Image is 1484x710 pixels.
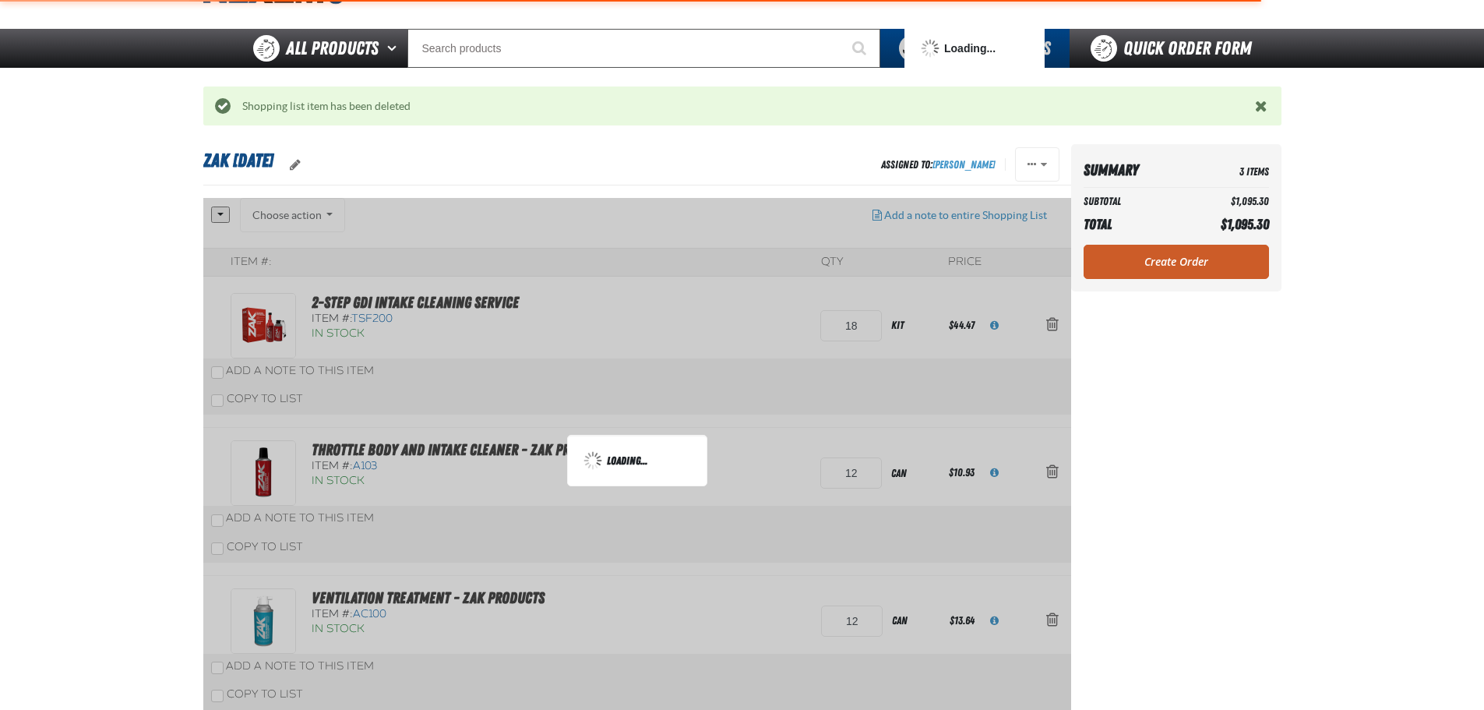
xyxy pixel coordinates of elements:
[382,29,407,68] button: Open All Products pages
[1251,94,1274,118] button: Close the Notification
[1015,147,1059,182] button: Actions of Zak 5.21.2025
[921,39,1028,58] div: Loading...
[286,34,379,62] span: All Products
[880,29,1070,68] button: You have 14 Shopping Lists. Open to view details
[1221,216,1269,232] span: $1,095.30
[881,154,996,175] div: Assigned To:
[277,148,313,182] button: oro.shoppinglist.label.edit.tooltip
[1183,191,1269,212] td: $1,095.30
[203,150,273,171] span: Zak [DATE]
[583,451,691,470] div: Loading...
[407,29,880,68] input: Search
[841,29,880,68] button: Start Searching
[932,158,996,171] a: [PERSON_NAME]
[1070,29,1281,68] a: Quick Order Form
[1084,157,1183,184] th: Summary
[231,99,1255,114] div: Shopping list item has been deleted
[1084,245,1269,279] a: Create Order
[1183,157,1269,184] td: 3 Items
[1084,191,1183,212] th: Subtotal
[1084,212,1183,237] th: Total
